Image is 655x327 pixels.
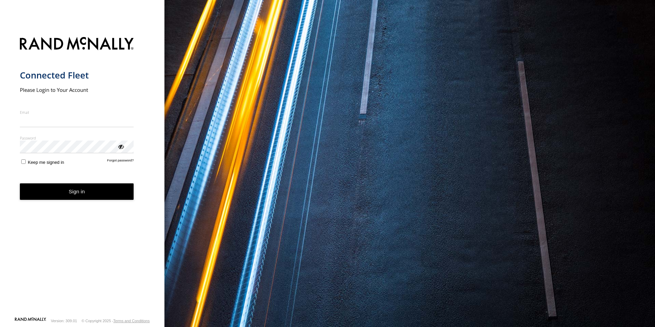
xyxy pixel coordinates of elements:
[117,143,124,150] div: ViewPassword
[15,317,46,324] a: Visit our Website
[20,33,145,317] form: main
[107,158,134,165] a: Forgot password?
[51,319,77,323] div: Version: 309.01
[20,183,134,200] button: Sign in
[82,319,150,323] div: © Copyright 2025 -
[20,70,134,81] h1: Connected Fleet
[113,319,150,323] a: Terms and Conditions
[21,159,26,164] input: Keep me signed in
[20,36,134,53] img: Rand McNally
[28,160,64,165] span: Keep me signed in
[20,135,134,141] label: Password
[20,110,134,115] label: Email
[20,86,134,93] h2: Please Login to Your Account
